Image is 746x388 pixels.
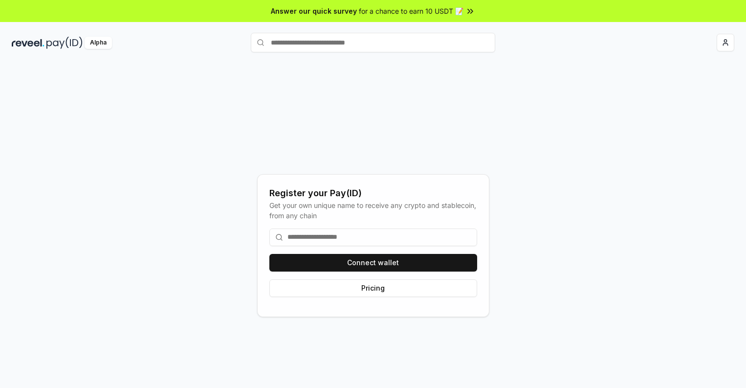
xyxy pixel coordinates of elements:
span: for a chance to earn 10 USDT 📝 [359,6,463,16]
img: pay_id [46,37,83,49]
div: Get your own unique name to receive any crypto and stablecoin, from any chain [269,200,477,221]
img: reveel_dark [12,37,44,49]
button: Pricing [269,279,477,297]
span: Answer our quick survey [271,6,357,16]
div: Register your Pay(ID) [269,186,477,200]
button: Connect wallet [269,254,477,272]
div: Alpha [85,37,112,49]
